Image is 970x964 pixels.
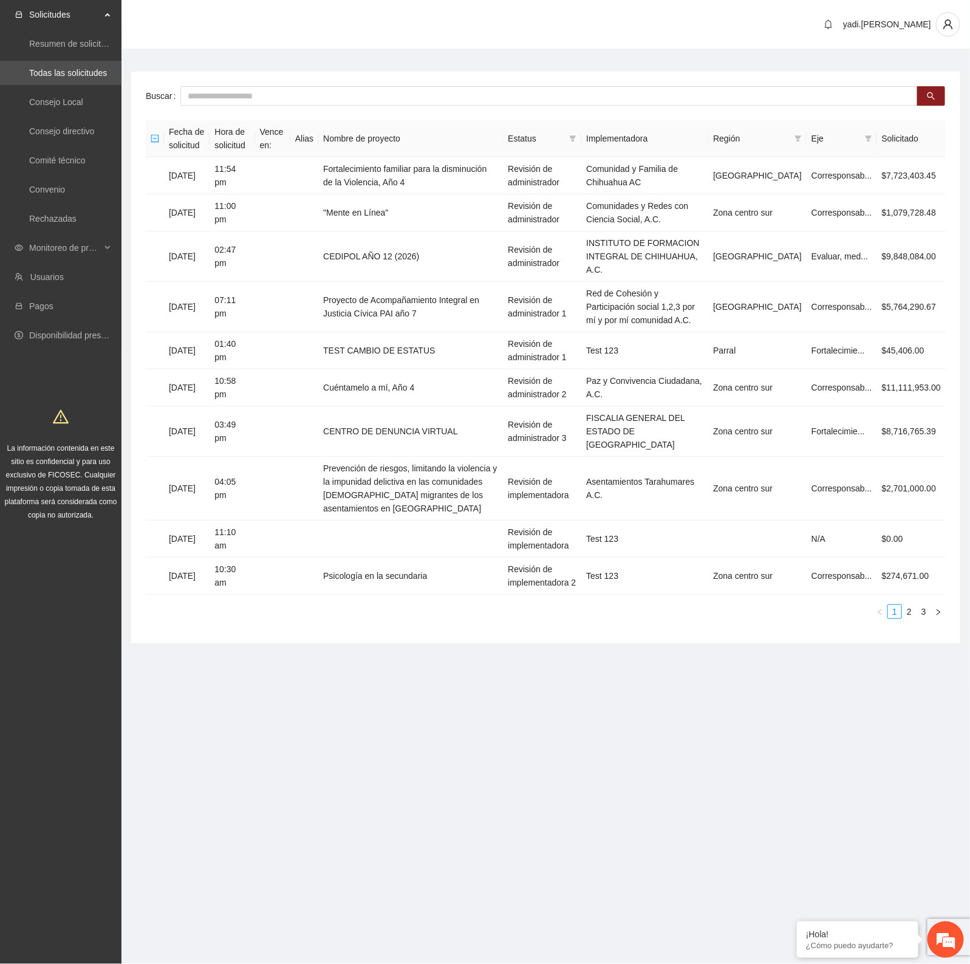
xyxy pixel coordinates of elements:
td: $5,764,290.67 [877,282,946,332]
span: inbox [15,10,23,19]
td: Zona centro sur [708,369,807,406]
span: Región [713,132,790,145]
td: Revisión de implementadora [503,521,581,558]
td: [DATE] [164,282,210,332]
a: 1 [888,605,901,618]
a: 2 [903,605,916,618]
div: Chatee con nosotros ahora [63,62,204,78]
td: Zona centro sur [708,558,807,595]
td: [DATE] [164,521,210,558]
td: [DATE] [164,406,210,457]
th: Alias [290,120,318,157]
span: bell [819,19,838,29]
td: 10:30 am [210,558,254,595]
span: La información contenida en este sitio es confidencial y para uso exclusivo de FICOSEC. Cualquier... [5,444,117,519]
td: $45,406.00 [877,332,946,369]
td: Prevención de riesgos, limitando la violencia y la impunidad delictiva en las comunidades [DEMOGR... [318,457,503,521]
li: 3 [917,604,931,619]
span: Solicitudes [29,2,101,27]
td: Psicología en la secundaria [318,558,503,595]
th: Hora de solicitud [210,120,254,157]
a: Consejo Local [29,97,83,107]
span: minus-square [151,134,159,143]
td: Zona centro sur [708,194,807,231]
td: Parral [708,332,807,369]
td: [DATE] [164,332,210,369]
li: Previous Page [873,604,887,619]
span: user [937,19,960,30]
td: $8,716,765.39 [877,406,946,457]
span: Evaluar, med... [811,251,868,261]
a: Resumen de solicitudes por aprobar [29,39,166,49]
td: 10:58 pm [210,369,254,406]
td: [DATE] [164,194,210,231]
button: search [917,86,945,106]
td: 11:00 pm [210,194,254,231]
button: user [936,12,960,36]
div: Minimizar ventana de chat en vivo [199,6,228,35]
td: Revisión de implementadora [503,457,581,521]
a: Convenio [29,185,65,194]
td: Revisión de administrador [503,231,581,282]
td: Paz y Convivencia Ciudadana, A.C. [581,369,708,406]
label: Buscar [146,86,180,106]
span: yadi.[PERSON_NAME] [843,19,931,29]
li: 2 [902,604,917,619]
td: Revisión de administrador 3 [503,406,581,457]
td: N/A [807,521,877,558]
span: right [935,609,942,616]
td: $2,701,000.00 [877,457,946,521]
span: Eje [811,132,860,145]
span: Corresponsab... [811,571,872,581]
th: Implementadora [581,120,708,157]
td: Asentamientos Tarahumares A.C. [581,457,708,521]
td: FISCALIA GENERAL DEL ESTADO DE [GEOGRAPHIC_DATA] [581,406,708,457]
a: Consejo directivo [29,126,94,136]
td: [GEOGRAPHIC_DATA] [708,157,807,194]
span: Corresponsab... [811,208,872,217]
li: Next Page [931,604,946,619]
td: Revisión de administrador [503,157,581,194]
button: bell [819,15,838,34]
p: ¿Cómo puedo ayudarte? [806,941,909,950]
span: search [927,92,935,101]
td: [DATE] [164,558,210,595]
span: Estamos en línea. [70,162,168,285]
td: $1,079,728.48 [877,194,946,231]
td: 11:54 pm [210,157,254,194]
span: eye [15,244,23,252]
td: TEST CAMBIO DE ESTATUS [318,332,503,369]
td: Cuéntamelo a mí, Año 4 [318,369,503,406]
button: right [931,604,946,619]
span: filter [862,129,875,148]
span: filter [865,135,872,142]
td: 02:47 pm [210,231,254,282]
td: [DATE] [164,457,210,521]
td: Proyecto de Acompañamiento Integral en Justicia Cívica PAI año 7 [318,282,503,332]
span: Corresponsab... [811,302,872,312]
td: Comunidad y Familia de Chihuahua AC [581,157,708,194]
td: [DATE] [164,157,210,194]
span: Fortalecimie... [811,426,865,436]
span: Monitoreo de proyectos [29,236,101,260]
td: Test 123 [581,558,708,595]
li: 1 [887,604,902,619]
td: [DATE] [164,369,210,406]
td: [GEOGRAPHIC_DATA] [708,282,807,332]
td: $9,848,084.00 [877,231,946,282]
td: Revisión de implementadora 2 [503,558,581,595]
th: Nombre de proyecto [318,120,503,157]
td: 07:11 pm [210,282,254,332]
td: [GEOGRAPHIC_DATA] [708,231,807,282]
td: "Mente en Línea" [318,194,503,231]
td: CENTRO DE DENUNCIA VIRTUAL [318,406,503,457]
td: Revisión de administrador 1 [503,282,581,332]
a: Disponibilidad presupuestal [29,330,133,340]
span: Corresponsab... [811,484,872,493]
td: Revisión de administrador 2 [503,369,581,406]
a: Comité técnico [29,156,86,165]
th: Fecha de solicitud [164,120,210,157]
td: $7,723,403.45 [877,157,946,194]
a: Pagos [29,301,53,311]
th: Vence en: [255,120,290,157]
